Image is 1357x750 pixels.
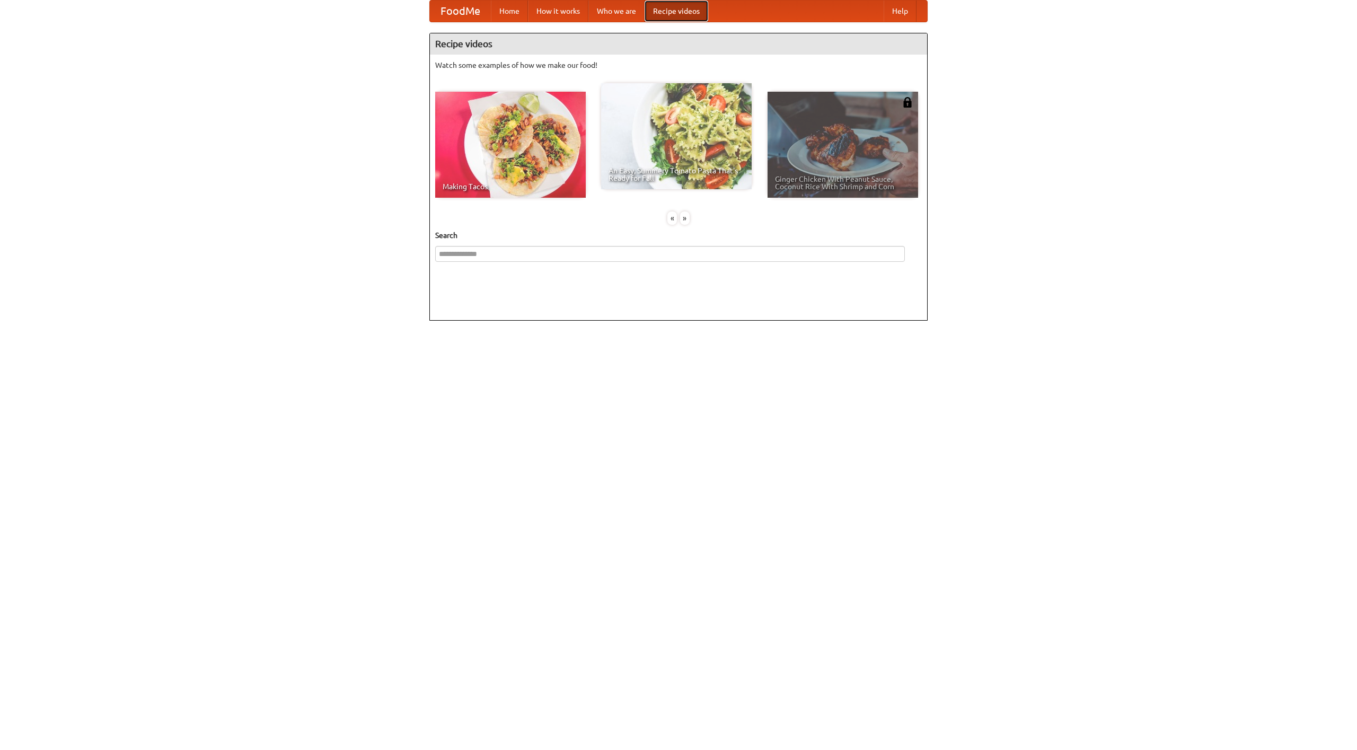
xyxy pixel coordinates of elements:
h5: Search [435,230,922,241]
span: An Easy, Summery Tomato Pasta That's Ready for Fall [609,167,744,182]
a: FoodMe [430,1,491,22]
img: 483408.png [902,97,913,108]
a: Who we are [588,1,645,22]
a: How it works [528,1,588,22]
a: Making Tacos [435,92,586,198]
a: Help [884,1,917,22]
h4: Recipe videos [430,33,927,55]
a: Home [491,1,528,22]
div: « [667,211,677,225]
div: » [680,211,690,225]
a: An Easy, Summery Tomato Pasta That's Ready for Fall [601,83,752,189]
p: Watch some examples of how we make our food! [435,60,922,70]
a: Recipe videos [645,1,708,22]
span: Making Tacos [443,183,578,190]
